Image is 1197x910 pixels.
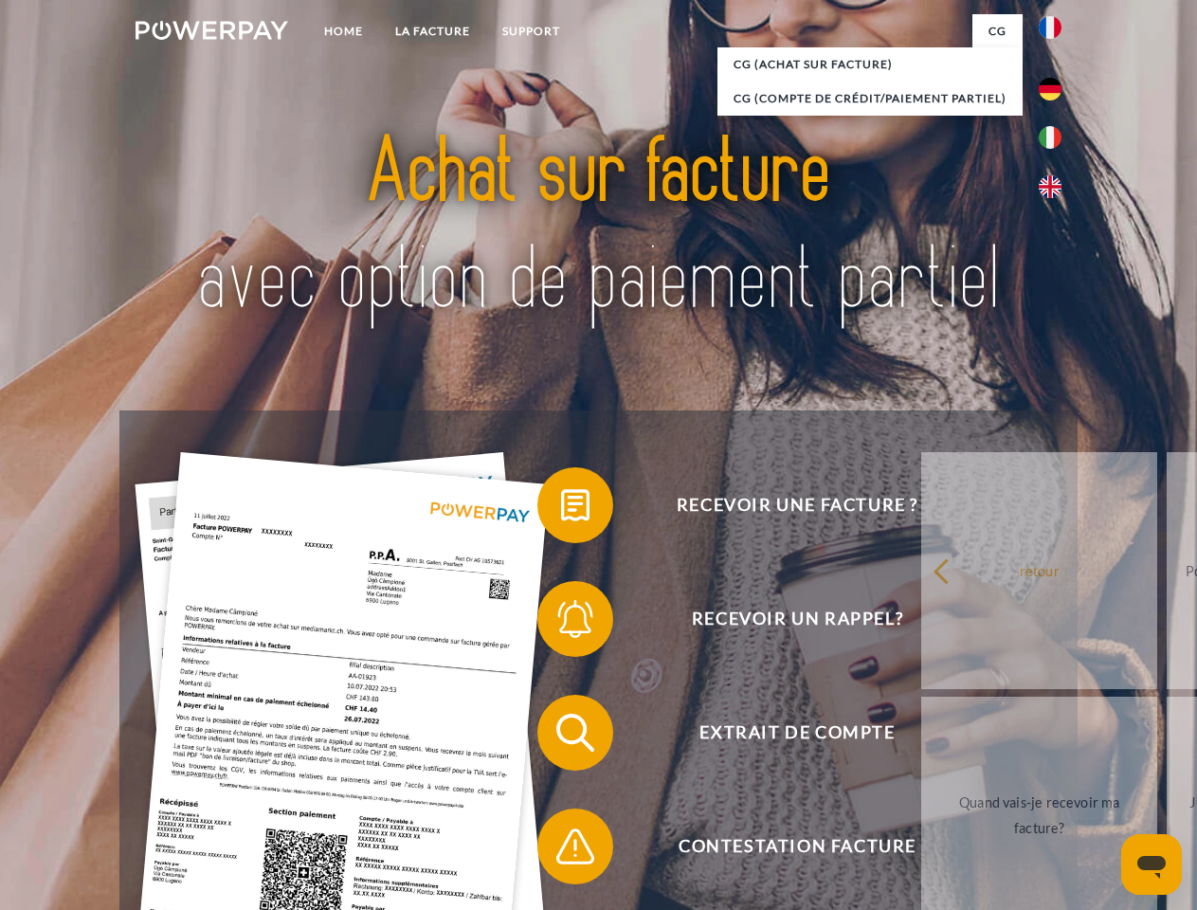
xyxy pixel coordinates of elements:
[933,557,1146,583] div: retour
[1039,126,1061,149] img: it
[537,467,1030,543] button: Recevoir une facture ?
[308,14,379,48] a: Home
[1039,78,1061,100] img: de
[552,823,599,870] img: qb_warning.svg
[1121,834,1182,895] iframe: Bouton de lancement de la fenêtre de messagerie
[717,82,1023,116] a: CG (Compte de crédit/paiement partiel)
[933,790,1146,841] div: Quand vais-je recevoir ma facture?
[565,695,1029,771] span: Extrait de compte
[537,809,1030,884] button: Contestation Facture
[537,581,1030,657] button: Recevoir un rappel?
[1039,16,1061,39] img: fr
[552,595,599,643] img: qb_bell.svg
[972,14,1023,48] a: CG
[552,709,599,756] img: qb_search.svg
[552,482,599,529] img: qb_bill.svg
[181,91,1016,363] img: title-powerpay_fr.svg
[717,47,1023,82] a: CG (achat sur facture)
[537,695,1030,771] button: Extrait de compte
[136,21,288,40] img: logo-powerpay-white.svg
[565,467,1029,543] span: Recevoir une facture ?
[565,809,1029,884] span: Contestation Facture
[486,14,576,48] a: Support
[379,14,486,48] a: LA FACTURE
[565,581,1029,657] span: Recevoir un rappel?
[1039,175,1061,198] img: en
